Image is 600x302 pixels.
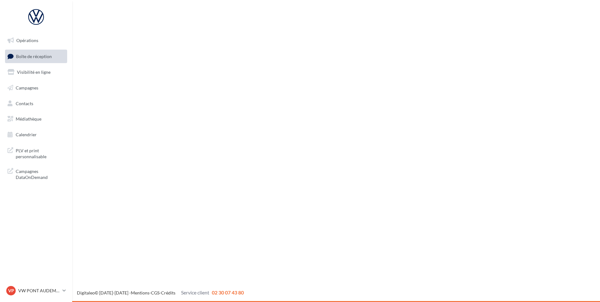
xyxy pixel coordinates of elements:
a: Contacts [4,97,68,110]
a: PLV et print personnalisable [4,144,68,162]
a: Visibilité en ligne [4,66,68,79]
span: Calendrier [16,132,37,137]
a: Médiathèque [4,112,68,126]
span: © [DATE]-[DATE] - - - [77,290,244,295]
a: Campagnes DataOnDemand [4,164,68,183]
a: Calendrier [4,128,68,141]
span: Opérations [16,38,38,43]
span: Visibilité en ligne [17,69,51,75]
span: Médiathèque [16,116,41,121]
span: Campagnes [16,85,38,90]
a: Boîte de réception [4,50,68,63]
span: Service client [181,289,209,295]
span: Boîte de réception [16,53,52,59]
a: Mentions [131,290,149,295]
span: Contacts [16,100,33,106]
a: Digitaleo [77,290,95,295]
a: Campagnes [4,81,68,94]
a: Crédits [161,290,175,295]
span: 02 30 07 43 80 [212,289,244,295]
span: VP [8,288,14,294]
a: CGS [151,290,159,295]
p: VW PONT AUDEMER [18,288,60,294]
a: Opérations [4,34,68,47]
span: PLV et print personnalisable [16,146,65,160]
a: VP VW PONT AUDEMER [5,285,67,297]
span: Campagnes DataOnDemand [16,167,65,181]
